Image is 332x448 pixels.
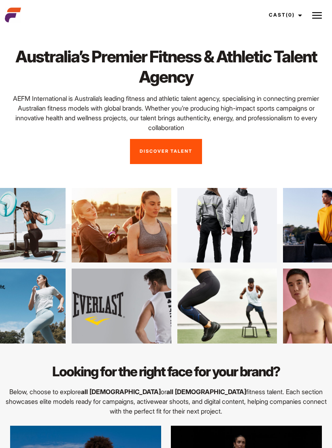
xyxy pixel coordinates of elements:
span: (0) [286,12,295,18]
img: 20 [194,269,294,343]
img: klglig [54,188,154,263]
img: dfgnhnhn [89,269,188,343]
p: AEFM International is Australia’s leading fitness and athletic talent agency, specialising in con... [5,94,327,132]
a: Discover Talent [130,139,202,164]
strong: all [DEMOGRAPHIC_DATA] [166,388,246,396]
strong: all [DEMOGRAPHIC_DATA] [81,388,161,396]
a: Cast(0) [262,4,307,26]
h1: Australia’s Premier Fitness & Athletic Talent Agency [5,47,327,87]
img: Burger icon [312,11,322,20]
img: cropped-aefm-brand-fav-22-square.png [5,7,21,23]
